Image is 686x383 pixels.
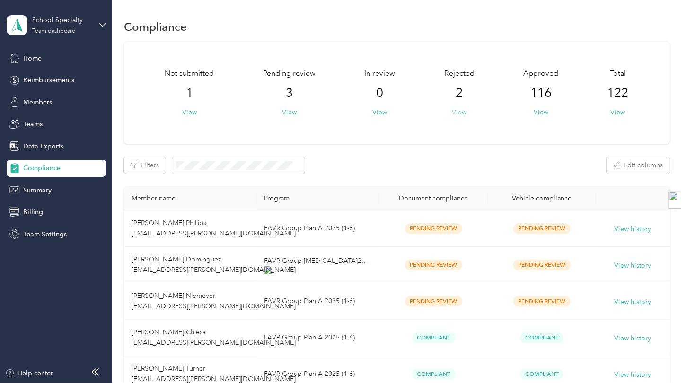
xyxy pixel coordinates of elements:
span: Team Settings [23,229,67,239]
span: Rejected [444,68,475,79]
span: Reimbursements [23,75,74,85]
span: Compliant [412,369,456,380]
button: Help center [5,368,53,378]
span: Pending Review [405,223,462,234]
span: 116 [530,86,552,101]
span: Members [23,97,52,107]
div: Document compliance [387,194,480,202]
span: Pending Review [513,260,571,270]
button: View history [615,224,651,235]
span: Teams [23,119,43,129]
span: [PERSON_NAME] Phillips [EMAIL_ADDRESS][PERSON_NAME][DOMAIN_NAME] [132,219,296,237]
span: 0 [376,86,383,101]
span: Compliance [23,163,61,173]
td: FAVR Group Plan A 2025 (1-6) [256,320,379,356]
span: Approved [523,68,558,79]
div: School Specialty [32,15,91,25]
th: Member name [124,187,257,210]
button: View [611,107,625,117]
span: 122 [607,86,629,101]
span: Pending Review [513,223,571,234]
td: FAVR Group Plan B 2025 (7-10) [256,247,379,283]
span: [PERSON_NAME] Chiesa [EMAIL_ADDRESS][PERSON_NAME][DOMAIN_NAME] [132,328,296,347]
span: Pending Review [405,260,462,270]
span: 3 [286,86,293,101]
span: [PERSON_NAME] Turner [EMAIL_ADDRESS][PERSON_NAME][DOMAIN_NAME] [132,365,296,383]
button: View [372,107,387,117]
button: Edit columns [607,157,670,174]
button: View [452,107,466,117]
span: In review [364,68,395,79]
span: Billing [23,207,43,217]
button: View [534,107,548,117]
td: FAVR Group Plan A 2025 (1-6) [256,283,379,320]
h1: Compliance [124,22,187,32]
span: Data Exports [23,141,63,151]
span: Home [23,53,42,63]
span: Pending review [263,68,316,79]
button: View [182,107,197,117]
button: View history [615,333,651,344]
span: Compliant [520,332,563,343]
span: Pending Review [513,296,571,307]
span: Compliant [412,332,456,343]
span: [PERSON_NAME] Niemeyer [EMAIL_ADDRESS][PERSON_NAME][DOMAIN_NAME] [132,292,296,310]
button: View history [615,370,651,380]
div: Vehicle compliance [495,194,589,202]
span: [PERSON_NAME] Dominguez [EMAIL_ADDRESS][PERSON_NAME][DOMAIN_NAME] [132,255,296,274]
div: Team dashboard [32,28,76,34]
span: 1 [186,86,193,101]
th: Program [256,187,379,210]
iframe: Everlance-gr Chat Button Frame [633,330,686,383]
img: toggle-logo.svg [669,191,686,209]
span: Summary [23,185,52,195]
span: Compliant [520,369,563,380]
td: FAVR Group Plan A 2025 (1-6) [256,210,379,247]
img: text-recruit-bubble.png [264,266,372,274]
span: Pending Review [405,296,462,307]
button: View history [615,261,651,271]
span: Not submitted [165,68,214,79]
span: 2 [456,86,463,101]
button: View [282,107,297,117]
button: View history [615,297,651,307]
button: Filters [124,157,166,174]
span: Total [610,68,626,79]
